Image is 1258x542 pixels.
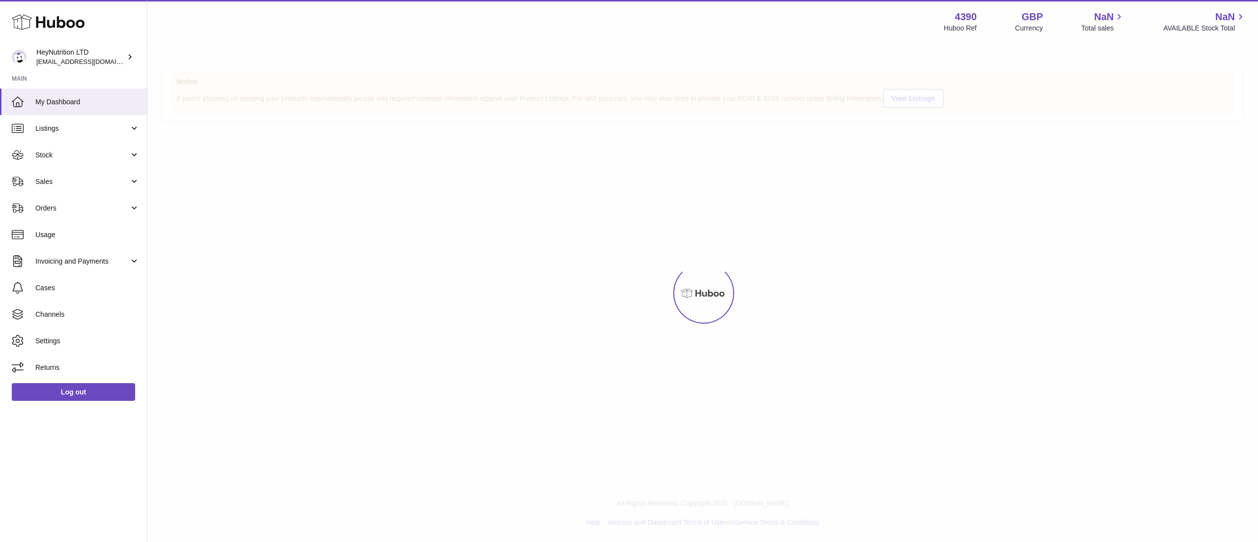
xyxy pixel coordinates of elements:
strong: GBP [1022,10,1043,24]
span: Channels [35,310,140,319]
img: internalAdmin-4390@internal.huboo.com [12,50,27,64]
span: NaN [1094,10,1114,24]
span: Stock [35,151,129,160]
span: Invoicing and Payments [35,257,129,266]
span: My Dashboard [35,97,140,107]
span: Returns [35,363,140,372]
span: Cases [35,283,140,293]
strong: 4390 [955,10,977,24]
span: Total sales [1081,24,1125,33]
span: Listings [35,124,129,133]
a: NaN AVAILABLE Stock Total [1163,10,1246,33]
span: Sales [35,177,129,186]
span: Settings [35,336,140,346]
span: Usage [35,230,140,240]
a: Log out [12,383,135,401]
a: NaN Total sales [1081,10,1125,33]
span: AVAILABLE Stock Total [1163,24,1246,33]
div: HeyNutrition LTD [36,48,125,66]
span: Orders [35,204,129,213]
div: Huboo Ref [944,24,977,33]
span: [EMAIL_ADDRESS][DOMAIN_NAME] [36,58,144,65]
div: Currency [1015,24,1043,33]
span: NaN [1215,10,1235,24]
